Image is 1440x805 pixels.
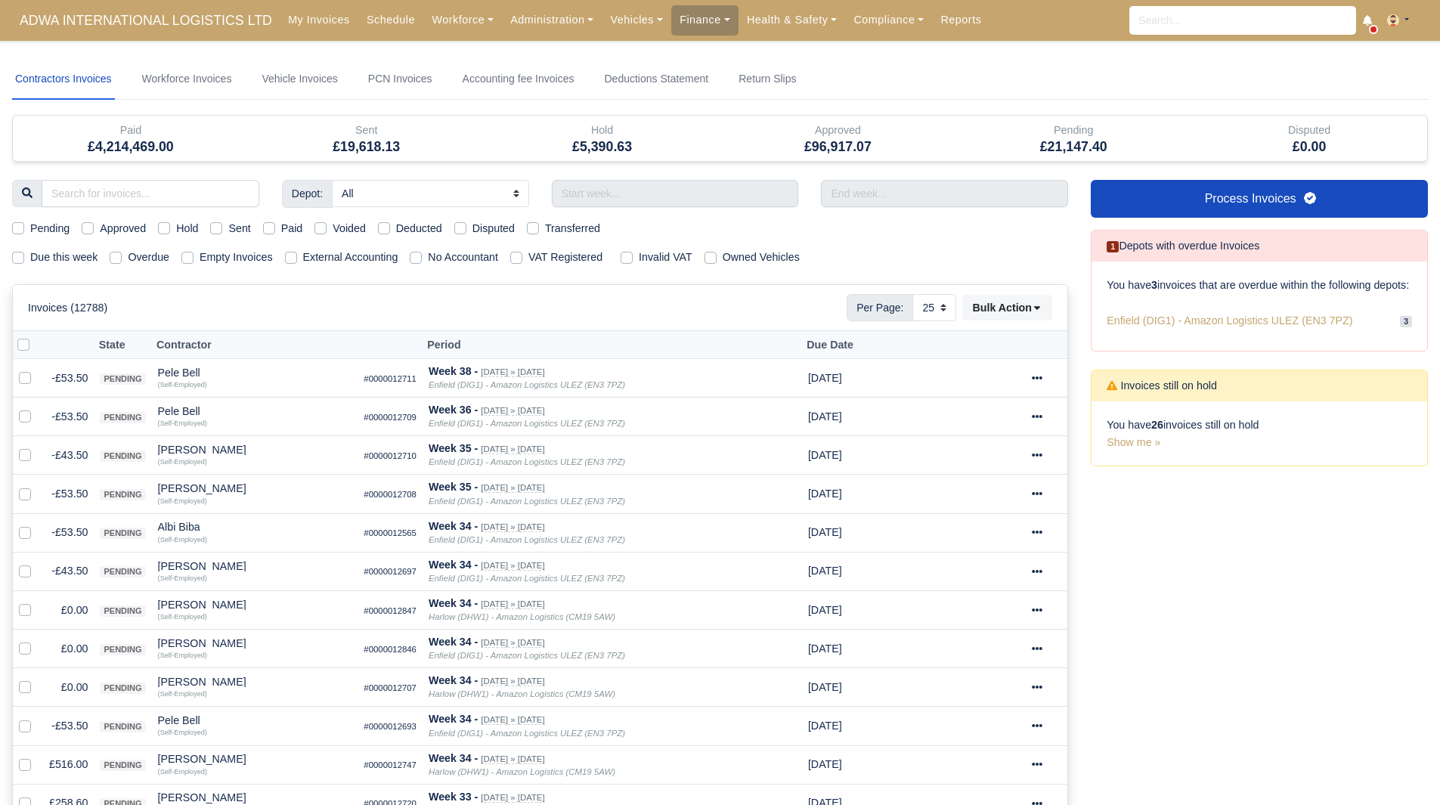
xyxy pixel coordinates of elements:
div: Disputed [1191,116,1427,161]
label: Paid [281,220,303,237]
small: (Self-Employed) [158,652,207,659]
label: External Accounting [303,249,398,266]
i: Enfield (DIG1) - Amazon Logistics ULEZ (EN3 7PZ) [429,729,625,738]
a: My Invoices [280,5,358,35]
th: Contractor [152,331,358,359]
div: [PERSON_NAME] [158,561,352,571]
a: Workforce Invoices [139,59,235,100]
td: -£43.50 [43,436,94,475]
small: (Self-Employed) [158,574,207,582]
small: (Self-Employed) [158,690,207,698]
span: 3 weeks from now [808,604,842,616]
small: (Self-Employed) [158,381,207,389]
th: Due Date [802,331,904,359]
small: #0000012707 [364,683,417,692]
div: [PERSON_NAME] [158,754,352,764]
small: [DATE] » [DATE] [481,677,544,686]
small: [DATE] » [DATE] [481,406,544,416]
span: pending [100,644,145,655]
p: You have invoices that are overdue within the following depots: [1107,277,1412,294]
label: Overdue [128,249,169,266]
span: 3 weeks from now [808,681,842,693]
span: pending [100,373,145,385]
small: (Self-Employed) [158,613,207,621]
i: Harlow (DHW1) - Amazon Logistics (CM19 5AW) [429,689,615,698]
div: Paid [13,116,249,161]
a: Schedule [358,5,423,35]
strong: Week 34 - [429,674,478,686]
small: [DATE] » [DATE] [481,483,544,493]
span: 1 month from now [808,372,842,384]
a: Workforce [423,5,502,35]
small: [DATE] » [DATE] [481,754,544,764]
small: [DATE] » [DATE] [481,715,544,725]
span: 3 weeks from now [808,720,842,732]
span: 3 weeks from now [808,526,842,538]
h5: £5,390.63 [496,139,709,155]
div: [PERSON_NAME] [158,483,352,494]
label: Transferred [545,220,600,237]
span: pending [100,528,145,539]
span: pending [100,489,145,500]
h5: £0.00 [1203,139,1416,155]
small: #0000012697 [364,567,417,576]
strong: Week 34 - [429,713,478,725]
small: [DATE] » [DATE] [481,599,544,609]
span: pending [100,566,145,577]
i: Enfield (DIG1) - Amazon Logistics ULEZ (EN3 7PZ) [429,651,625,660]
a: Compliance [845,5,932,35]
td: -£53.50 [43,475,94,513]
h5: £21,147.40 [967,139,1180,155]
span: 3 weeks from now [808,565,842,577]
small: (Self-Employed) [158,536,207,543]
small: [DATE] » [DATE] [481,793,544,803]
a: Vehicles [602,5,671,35]
a: Enfield (DIG1) - Amazon Logistics ULEZ (EN3 7PZ) 3 [1107,306,1412,336]
div: Hold [485,116,720,161]
div: Albi Biba [158,522,352,532]
h6: Invoices still on hold [1107,379,1217,392]
td: £0.00 [43,668,94,707]
td: -£43.50 [43,552,94,590]
i: Harlow (DHW1) - Amazon Logistics (CM19 5AW) [429,767,615,776]
h5: £19,618.13 [260,139,473,155]
div: Approved [720,116,955,161]
i: Enfield (DIG1) - Amazon Logistics ULEZ (EN3 7PZ) [429,380,625,389]
strong: Week 34 - [429,752,478,764]
div: [PERSON_NAME] [158,792,352,803]
label: Owned Vehicles [723,249,800,266]
span: 1 month from now [808,410,842,423]
div: Pending [967,122,1180,139]
th: State [94,331,151,359]
span: pending [100,605,145,617]
i: Enfield (DIG1) - Amazon Logistics ULEZ (EN3 7PZ) [429,535,625,544]
span: pending [100,721,145,732]
td: £0.00 [43,590,94,629]
td: -£53.50 [43,707,94,745]
div: [PERSON_NAME] [158,677,352,687]
td: £516.00 [43,745,94,784]
button: Bulk Action [962,295,1052,320]
div: Pele Bell [158,367,352,378]
h6: Depots with overdue Invoices [1107,240,1259,252]
div: Pele Bell [158,406,352,416]
strong: Week 35 - [429,442,478,454]
div: You have invoices still on hold [1092,401,1427,466]
label: Deducted [396,220,442,237]
small: #0000012708 [364,490,417,499]
input: End week... [821,180,1068,207]
td: -£53.50 [43,513,94,552]
label: Invalid VAT [639,249,692,266]
span: Depot: [282,180,333,207]
strong: Week 34 - [429,597,478,609]
td: £0.00 [43,630,94,668]
div: [PERSON_NAME] [158,444,352,455]
span: pending [100,450,145,462]
div: [PERSON_NAME] [158,599,352,610]
label: VAT Registered [528,249,602,266]
div: Disputed [1203,122,1416,139]
small: #0000012565 [364,528,417,537]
